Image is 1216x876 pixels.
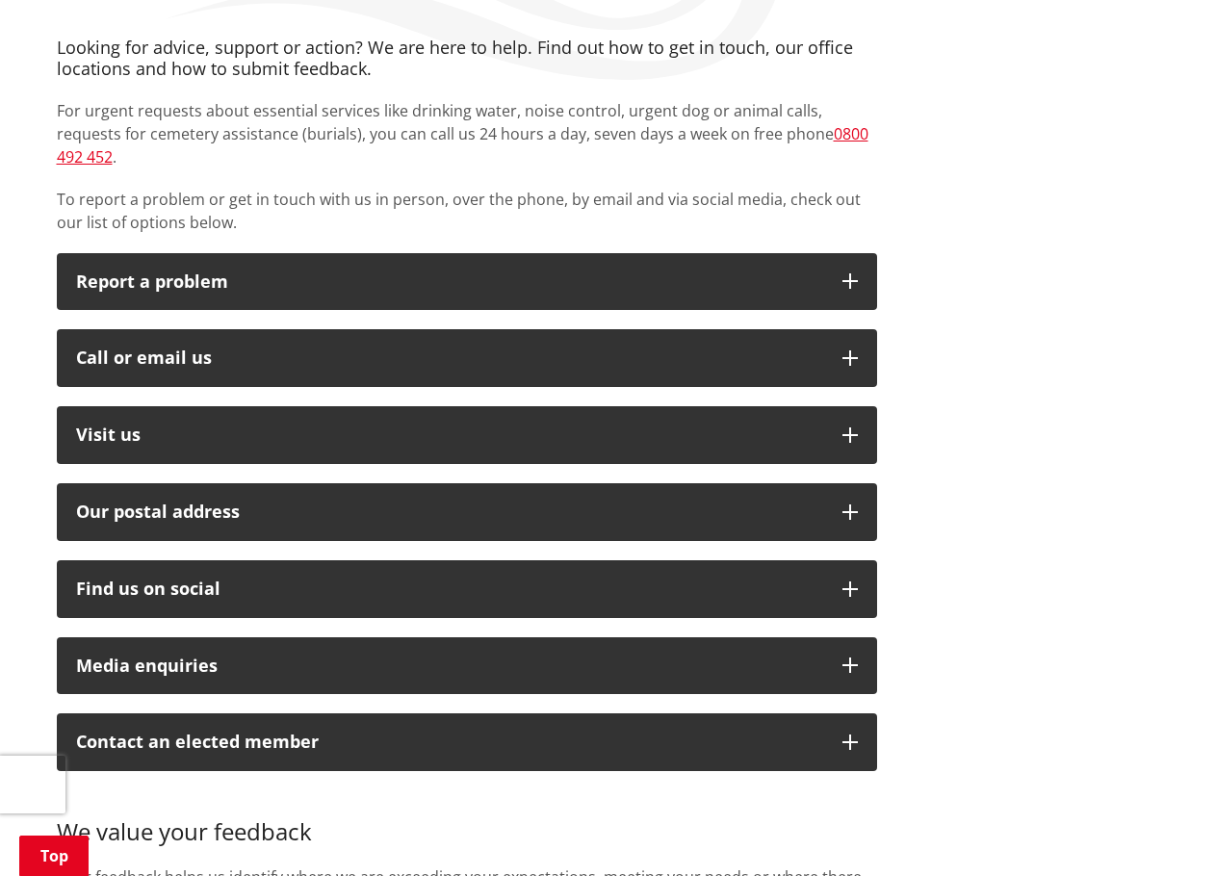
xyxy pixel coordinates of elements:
[57,406,877,464] button: Visit us
[76,580,823,599] div: Find us on social
[76,733,823,752] p: Contact an elected member
[1127,795,1197,864] iframe: Messenger Launcher
[76,502,823,522] h2: Our postal address
[76,425,823,445] p: Visit us
[57,329,877,387] button: Call or email us
[57,99,877,168] p: For urgent requests about essential services like drinking water, noise control, urgent dog or an...
[57,637,877,695] button: Media enquiries
[76,348,823,368] div: Call or email us
[57,188,877,234] p: To report a problem or get in touch with us in person, over the phone, by email and via social me...
[76,272,823,292] p: Report a problem
[57,253,877,311] button: Report a problem
[57,38,877,79] h4: Looking for advice, support or action? We are here to help. Find out how to get in touch, our off...
[19,836,89,876] a: Top
[57,483,877,541] button: Our postal address
[57,790,877,846] h3: We value your feedback
[57,123,868,167] a: 0800 492 452
[57,713,877,771] button: Contact an elected member
[76,657,823,676] div: Media enquiries
[57,560,877,618] button: Find us on social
